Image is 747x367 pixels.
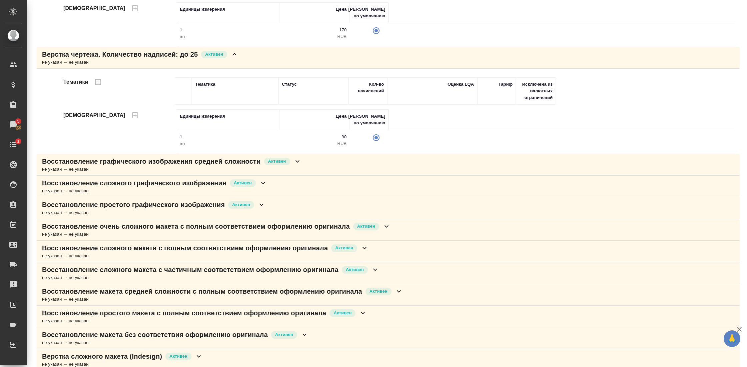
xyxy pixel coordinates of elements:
[232,201,250,208] p: Активен
[42,200,225,209] p: Восстановление простого графического изображения
[37,197,740,219] div: Восстановление простого графического изображенияАктивенне указан → не указан
[346,266,364,273] p: Активен
[283,140,346,147] p: RUB
[37,176,740,197] div: Восстановление сложного графического изображенияАктивенне указан → не указан
[180,33,276,40] p: шт
[180,6,225,13] div: Единицы измерения
[333,310,351,316] p: Активен
[2,136,25,153] a: 1
[42,243,328,253] p: Восстановление сложного макета с полным соответствием оформлению оригинала
[13,138,23,145] span: 1
[336,6,347,13] div: Цена
[42,287,362,296] p: Восстановление макета средней сложности с полным соответствием оформлению оригинала
[352,81,384,94] div: Кол-во начислений
[42,59,238,66] div: не указан → не указан
[13,118,23,125] span: 5
[42,339,308,346] div: не указан → не указан
[37,327,740,349] div: Восстановление макета без соответствия оформлению оригиналаАктивенне указан → не указан
[42,178,226,188] p: Восстановление сложного графического изображения
[205,51,223,58] p: Активен
[268,158,286,165] p: Активен
[519,81,553,101] div: Исключена из валютных ограничений
[283,27,346,33] p: 170
[42,188,267,194] div: не указан → не указан
[42,330,268,339] p: Восстановление макета без соответствия оформлению оригинала
[37,241,740,262] div: Восстановление сложного макета с полным соответствием оформлению оригиналаАктивенне указан → не у...
[42,253,368,259] div: не указан → не указан
[180,140,276,147] p: шт
[42,296,403,303] div: не указан → не указан
[348,113,385,126] div: [PERSON_NAME] по умолчанию
[234,180,252,186] p: Активен
[335,245,353,251] p: Активен
[369,288,388,295] p: Активен
[63,78,88,86] h4: Тематики
[2,116,25,133] a: 5
[283,33,346,40] p: RUB
[498,81,513,88] div: Тариф
[42,50,198,59] p: Верстка чертежа. Количество надписей: до 25
[348,6,385,19] div: [PERSON_NAME] по умолчанию
[726,332,738,346] span: 🙏
[169,353,187,360] p: Активен
[724,330,740,347] button: 🙏
[42,274,379,281] div: не указан → не указан
[37,306,740,327] div: Восстановление простого макета с полным соответствием оформлению оригиналаАктивенне указан → не у...
[37,154,740,176] div: Восстановление графического изображения средней сложностиАктивенне указан → не указан
[63,111,125,119] h4: [DEMOGRAPHIC_DATA]
[448,81,474,88] div: Оценка LQA
[37,284,740,306] div: Восстановление макета средней сложности с полным соответствием оформлению оригиналаАктивенне указ...
[42,318,367,324] div: не указан → не указан
[42,231,391,238] div: не указан → не указан
[336,113,347,120] div: Цена
[42,157,261,166] p: Восстановление графического изображения средней сложности
[195,81,215,88] div: Тематика
[42,352,162,361] p: Верстка сложного макета (Indesign)
[37,219,740,241] div: Восстановление очень сложного макета с полным соответствием оформлению оригиналаАктивенне указан ...
[63,4,125,12] h4: [DEMOGRAPHIC_DATA]
[42,308,326,318] p: Восстановление простого макета с полным соответствием оформлению оригинала
[180,27,276,33] p: 1
[42,265,338,274] p: Восстановление сложного макета с частичным соответствием оформлению оригинала
[37,47,740,69] div: Верстка чертежа. Количество надписей: до 25Активенне указан → не указан
[180,134,276,140] p: 1
[275,331,293,338] p: Активен
[37,262,740,284] div: Восстановление сложного макета с частичным соответствием оформлению оригиналаАктивенне указан → н...
[42,209,265,216] div: не указан → не указан
[283,134,346,140] p: 90
[42,222,350,231] p: Восстановление очень сложного макета с полным соответствием оформлению оригинала
[180,113,225,120] div: Единицы измерения
[42,166,301,173] div: не указан → не указан
[357,223,375,230] p: Активен
[282,81,297,88] div: Статус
